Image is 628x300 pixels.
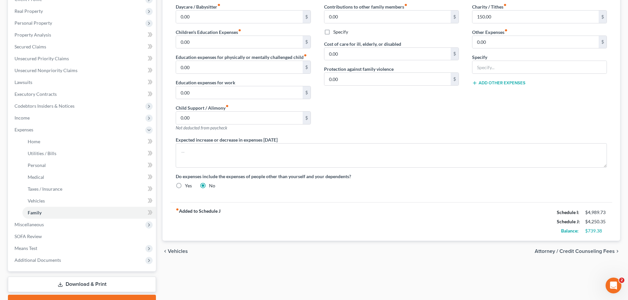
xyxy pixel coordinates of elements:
a: Secured Claims [9,41,156,53]
span: Attorney / Credit Counseling Fees [535,249,615,254]
strong: Schedule I: [557,209,579,215]
div: $ [303,36,311,48]
i: fiber_manual_record [304,54,307,57]
label: Education expenses for physically or mentally challenged child [176,54,307,61]
div: $ [303,61,311,73]
label: Contributions to other family members [324,3,407,10]
button: Add Other Expenses [472,80,525,86]
span: Additional Documents [15,257,61,263]
a: Property Analysis [9,29,156,41]
a: Personal [22,159,156,171]
input: -- [176,86,302,99]
input: -- [324,73,451,85]
a: Home [22,136,156,148]
input: -- [176,112,302,124]
i: fiber_manual_record [176,208,179,211]
label: Cost of care for ill, elderly, or disabled [324,41,401,47]
i: fiber_manual_record [238,29,241,32]
strong: Schedule J: [557,219,580,224]
div: $ [451,73,459,85]
label: Protection against family violence [324,66,394,72]
i: fiber_manual_record [404,3,407,7]
input: -- [324,48,451,60]
a: Unsecured Priority Claims [9,53,156,65]
span: Unsecured Nonpriority Claims [15,68,77,73]
i: fiber_manual_record [503,3,507,7]
span: Not deducted from paycheck [176,125,227,130]
label: Do expenses include the expenses of people other than yourself and your dependents? [176,173,607,180]
span: Utilities / Bills [28,150,56,156]
a: Executory Contracts [9,88,156,100]
i: chevron_right [615,249,620,254]
button: chevron_left Vehicles [163,249,188,254]
span: Executory Contracts [15,91,57,97]
a: SOFA Review [9,231,156,242]
div: $ [451,48,459,60]
span: Secured Claims [15,44,46,49]
span: Codebtors Insiders & Notices [15,103,75,109]
a: Medical [22,171,156,183]
div: $739.38 [585,228,607,234]
span: Unsecured Priority Claims [15,56,69,61]
label: Daycare / Babysitter [176,3,221,10]
span: Real Property [15,8,43,14]
span: Miscellaneous [15,222,44,227]
span: 2 [619,278,624,283]
input: -- [472,11,599,23]
span: SOFA Review [15,233,42,239]
span: Income [15,115,30,121]
label: Yes [185,182,192,189]
label: Education expenses for work [176,79,235,86]
div: $4,989.73 [585,209,607,216]
label: Other Expenses [472,29,508,36]
strong: Added to Schedule J [176,208,221,235]
span: Personal [28,162,46,168]
i: chevron_left [163,249,168,254]
strong: Balance: [561,228,579,233]
div: $ [599,36,607,48]
a: Utilities / Bills [22,148,156,159]
iframe: Intercom live chat [606,278,621,293]
div: $ [451,11,459,23]
label: Specify [472,54,487,61]
i: fiber_manual_record [225,104,229,108]
span: Means Test [15,245,37,251]
label: Specify [333,29,348,35]
input: -- [176,61,302,73]
div: $ [303,112,311,124]
span: Taxes / Insurance [28,186,62,192]
span: Family [28,210,42,215]
div: $ [303,11,311,23]
span: Expenses [15,127,33,132]
span: Lawsuits [15,79,32,85]
span: Vehicles [168,249,188,254]
span: Medical [28,174,44,180]
a: Lawsuits [9,76,156,88]
span: Personal Property [15,20,52,26]
a: Vehicles [22,195,156,207]
div: $4,250.35 [585,218,607,225]
i: fiber_manual_record [504,29,508,32]
input: Specify... [472,61,607,73]
a: Family [22,207,156,219]
label: Expected increase or decrease in expenses [DATE] [176,136,278,143]
label: Children's Education Expenses [176,29,241,36]
input: -- [324,11,451,23]
input: -- [176,11,302,23]
div: $ [599,11,607,23]
input: -- [472,36,599,48]
label: No [209,182,215,189]
a: Taxes / Insurance [22,183,156,195]
input: -- [176,36,302,48]
span: Vehicles [28,198,45,204]
button: Attorney / Credit Counseling Fees chevron_right [535,249,620,254]
span: Home [28,139,40,144]
span: Property Analysis [15,32,51,38]
a: Download & Print [8,277,156,292]
i: fiber_manual_record [217,3,221,7]
label: Charity / Tithes [472,3,507,10]
label: Child Support / Alimony [176,104,229,111]
a: Unsecured Nonpriority Claims [9,65,156,76]
div: $ [303,86,311,99]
